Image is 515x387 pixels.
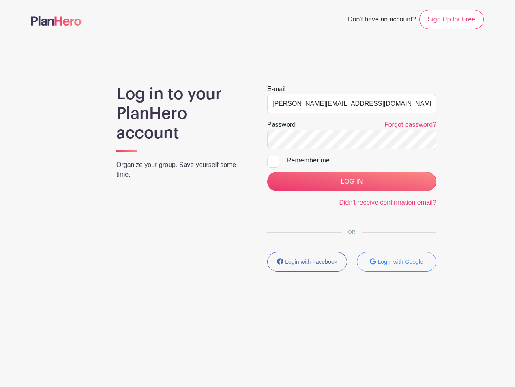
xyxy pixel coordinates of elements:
h1: Log in to your PlanHero account [116,84,248,143]
p: Organize your group. Save yourself some time. [116,160,248,180]
input: LOG IN [267,172,436,191]
button: Login with Facebook [267,252,347,272]
label: Password [267,120,296,130]
div: Remember me [287,156,436,165]
span: OR [342,229,362,235]
button: Login with Google [357,252,437,272]
input: e.g. julie@eventco.com [267,94,436,113]
label: E-mail [267,84,285,94]
a: Forgot password? [384,121,436,128]
img: logo-507f7623f17ff9eddc593b1ce0a138ce2505c220e1c5a4e2b4648c50719b7d32.svg [31,16,82,26]
a: Didn't receive confirmation email? [339,199,436,206]
span: Don't have an account? [348,11,416,29]
small: Login with Facebook [285,259,337,265]
a: Sign Up for Free [419,10,484,29]
small: Login with Google [378,259,423,265]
